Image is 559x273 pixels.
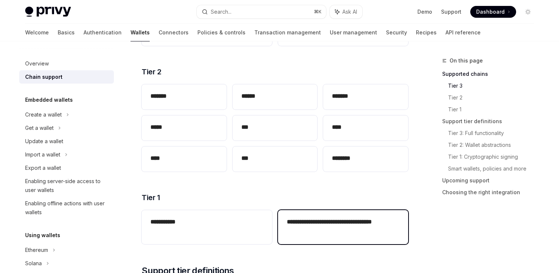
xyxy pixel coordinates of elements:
[25,73,62,81] div: Chain support
[442,186,540,198] a: Choosing the right integration
[25,177,109,195] div: Enabling server-side access to user wallets
[25,124,54,132] div: Get a wallet
[142,67,161,77] span: Tier 2
[197,5,326,18] button: Search...⌘K
[142,192,160,203] span: Tier 1
[25,150,60,159] div: Import a wallet
[448,163,540,175] a: Smart wallets, policies and more
[25,59,49,68] div: Overview
[25,246,48,255] div: Ethereum
[19,161,114,175] a: Export a wallet
[19,135,114,148] a: Update a wallet
[448,139,540,151] a: Tier 2: Wallet abstractions
[442,68,540,80] a: Supported chains
[25,137,63,146] div: Update a wallet
[159,24,189,41] a: Connectors
[522,6,534,18] button: Toggle dark mode
[441,8,461,16] a: Support
[197,24,245,41] a: Policies & controls
[448,80,540,92] a: Tier 3
[448,151,540,163] a: Tier 1: Cryptographic signing
[25,199,109,217] div: Enabling offline actions with user wallets
[330,24,377,41] a: User management
[448,92,540,104] a: Tier 2
[450,56,483,65] span: On this page
[448,127,540,139] a: Tier 3: Full functionality
[211,7,231,16] div: Search...
[25,24,49,41] a: Welcome
[25,110,62,119] div: Create a wallet
[342,8,357,16] span: Ask AI
[442,115,540,127] a: Support tier definitions
[25,7,71,17] img: light logo
[314,9,322,15] span: ⌘ K
[25,95,73,104] h5: Embedded wallets
[470,6,516,18] a: Dashboard
[58,24,75,41] a: Basics
[416,24,437,41] a: Recipes
[19,197,114,219] a: Enabling offline actions with user wallets
[19,57,114,70] a: Overview
[254,24,321,41] a: Transaction management
[386,24,407,41] a: Security
[84,24,122,41] a: Authentication
[442,175,540,186] a: Upcoming support
[25,164,61,172] div: Export a wallet
[448,104,540,115] a: Tier 1
[25,231,60,240] h5: Using wallets
[417,8,432,16] a: Demo
[445,24,481,41] a: API reference
[131,24,150,41] a: Wallets
[19,175,114,197] a: Enabling server-side access to user wallets
[25,259,42,268] div: Solana
[476,8,505,16] span: Dashboard
[330,5,362,18] button: Ask AI
[19,70,114,84] a: Chain support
